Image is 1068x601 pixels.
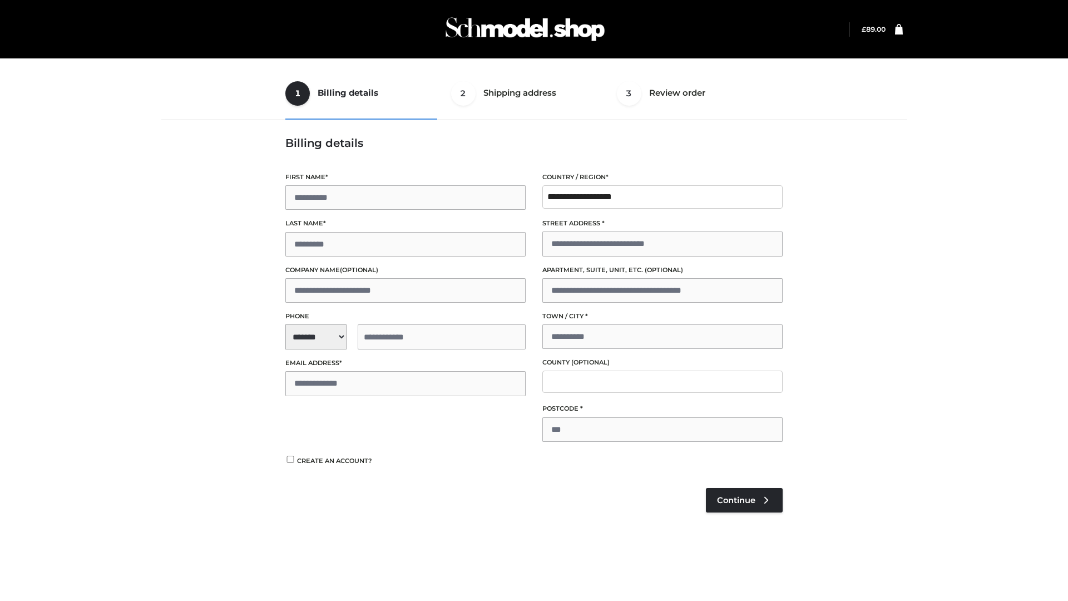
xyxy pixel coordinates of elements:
[285,265,526,275] label: Company name
[717,495,755,505] span: Continue
[542,172,783,183] label: Country / Region
[297,457,372,465] span: Create an account?
[542,403,783,414] label: Postcode
[340,266,378,274] span: (optional)
[862,25,866,33] span: £
[542,311,783,322] label: Town / City
[285,456,295,463] input: Create an account?
[542,265,783,275] label: Apartment, suite, unit, etc.
[862,25,886,33] bdi: 89.00
[285,218,526,229] label: Last name
[285,136,783,150] h3: Billing details
[862,25,886,33] a: £89.00
[542,357,783,368] label: County
[285,172,526,183] label: First name
[645,266,683,274] span: (optional)
[706,488,783,513] a: Continue
[571,358,610,366] span: (optional)
[442,7,609,51] img: Schmodel Admin 964
[285,311,526,322] label: Phone
[285,358,526,368] label: Email address
[542,218,783,229] label: Street address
